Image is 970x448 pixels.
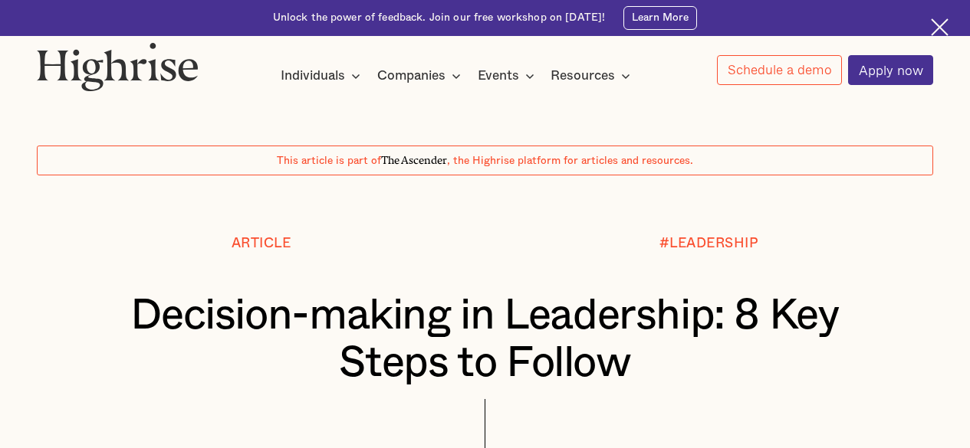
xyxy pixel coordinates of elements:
[478,67,539,85] div: Events
[551,67,615,85] div: Resources
[381,152,447,165] span: The Ascender
[277,155,381,166] span: This article is part of
[281,67,345,85] div: Individuals
[37,42,199,91] img: Highrise logo
[377,67,465,85] div: Companies
[232,236,291,251] div: Article
[478,67,519,85] div: Events
[74,293,896,388] h1: Decision-making in Leadership: 8 Key Steps to Follow
[377,67,446,85] div: Companies
[931,18,949,36] img: Cross icon
[623,6,698,30] a: Learn More
[659,236,759,251] div: #LEADERSHIP
[281,67,365,85] div: Individuals
[717,55,842,85] a: Schedule a demo
[551,67,635,85] div: Resources
[848,55,933,85] a: Apply now
[447,155,693,166] span: , the Highrise platform for articles and resources.
[273,11,606,25] div: Unlock the power of feedback. Join our free workshop on [DATE]!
